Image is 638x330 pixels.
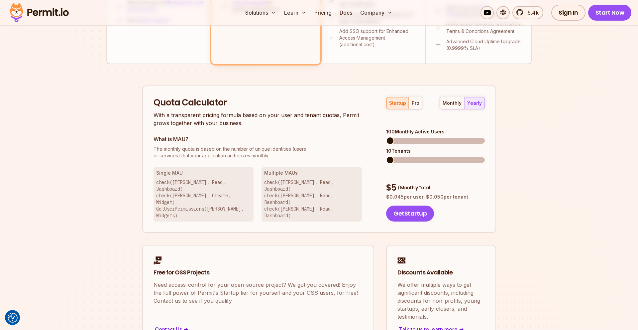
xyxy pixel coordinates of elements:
[154,111,362,127] p: With a transparent pricing formula based on your user and tenant quotas, Permit grows together wi...
[551,5,585,21] a: Sign In
[397,184,430,191] span: / Monthly Total
[446,38,523,52] p: Advanced Cloud Uptime Upgrade (0.9999% SLA)
[7,1,72,24] img: Permit logo
[337,6,355,19] a: Docs
[8,313,18,323] img: Revisit consent button
[524,9,539,17] span: 5.4k
[588,5,632,21] a: Start Now
[8,313,18,323] button: Consent Preferences
[358,6,395,19] button: Company
[386,148,484,154] div: 10 Tenants
[386,182,484,194] div: $ 5
[443,100,462,106] div: monthly
[339,28,417,48] p: Add SSO support for Enhanced Access Management (additional cost)
[386,128,484,135] div: 100 Monthly Active Users
[154,146,362,152] span: The monthly quota is based on the number of unique identities (users
[264,179,359,219] p: check([PERSON_NAME], Read, Dashboard) check([PERSON_NAME], Read, Dashboard) check([PERSON_NAME], ...
[281,6,309,19] button: Learn
[154,281,363,305] p: Need access-control for your open-source project? We got you covered! Enjoy the full power of Per...
[154,146,362,159] p: or services) that your application authorizes monthly.
[243,6,279,19] button: Solutions
[412,100,419,106] div: pro
[312,6,334,19] a: Pricing
[154,268,363,277] h2: Free for OSS Projects
[446,21,523,35] p: Professional Services and Custom Terms & Conditions Agreement
[397,268,485,277] h2: Discounts Available
[154,97,362,109] h2: Quota Calculator
[156,170,251,176] h3: Single MAU
[512,6,543,19] a: 5.4k
[154,135,362,143] h3: What is MAU?
[386,206,434,222] button: GetStartup
[397,281,485,321] p: We offer multiple ways to get significant discounts, including discounts for non-profits, young s...
[386,194,484,200] p: $ 0.045 per user, $ 0.050 per tenant
[156,179,251,219] p: check([PERSON_NAME], Read, Dashboard) check([PERSON_NAME], Create, Widget) GetUserPermissions([PE...
[264,170,359,176] h3: Multiple MAUs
